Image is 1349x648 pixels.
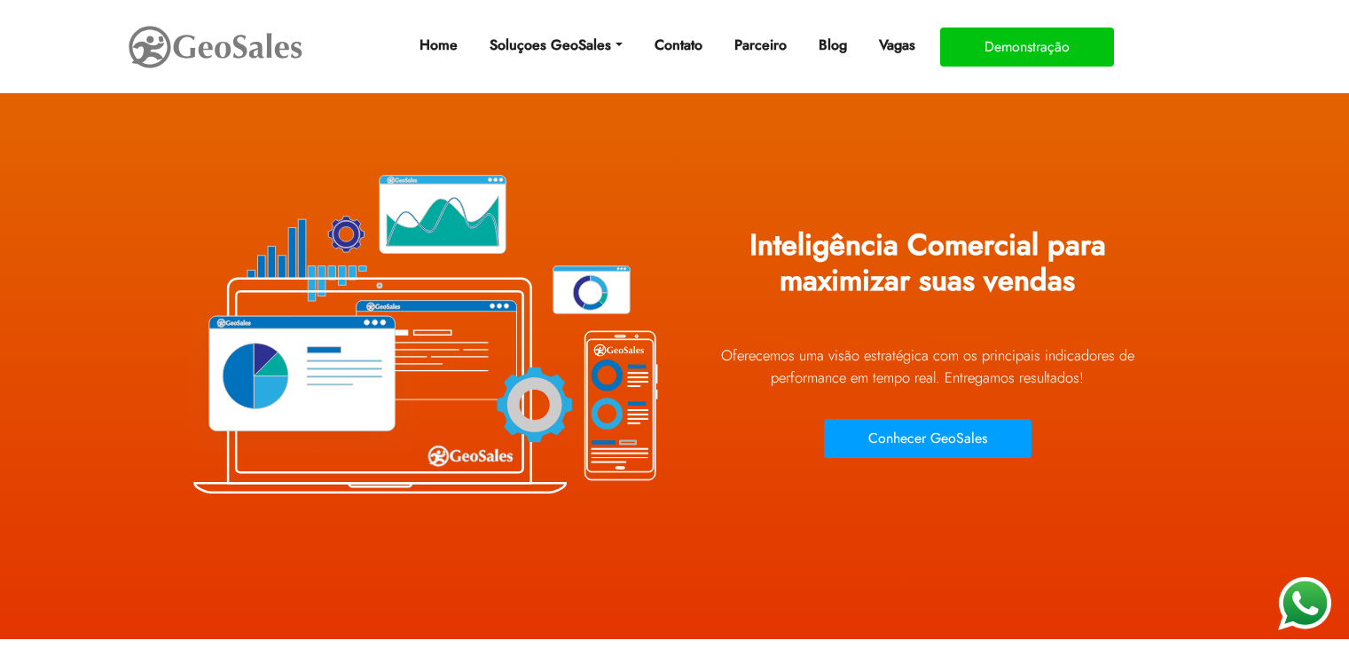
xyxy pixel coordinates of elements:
[127,22,304,72] img: GeoSales
[1278,577,1331,630] img: WhatsApp
[412,28,465,63] a: Home
[824,419,1031,458] button: Conhecer GeoSales
[482,28,629,63] a: Soluçoes GeoSales
[183,133,662,533] img: Plataforma GeoSales
[727,28,794,63] a: Parceiro
[812,28,854,63] a: Blog
[940,28,1114,67] button: Demonstração
[872,28,922,63] a: Vagas
[688,344,1167,389] p: Oferecemos uma visão estratégica com os principais indicadores de performance em tempo real. Ent...
[688,215,1167,325] h1: Inteligência Comercial para maximizar suas vendas
[647,28,710,63] a: Contato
